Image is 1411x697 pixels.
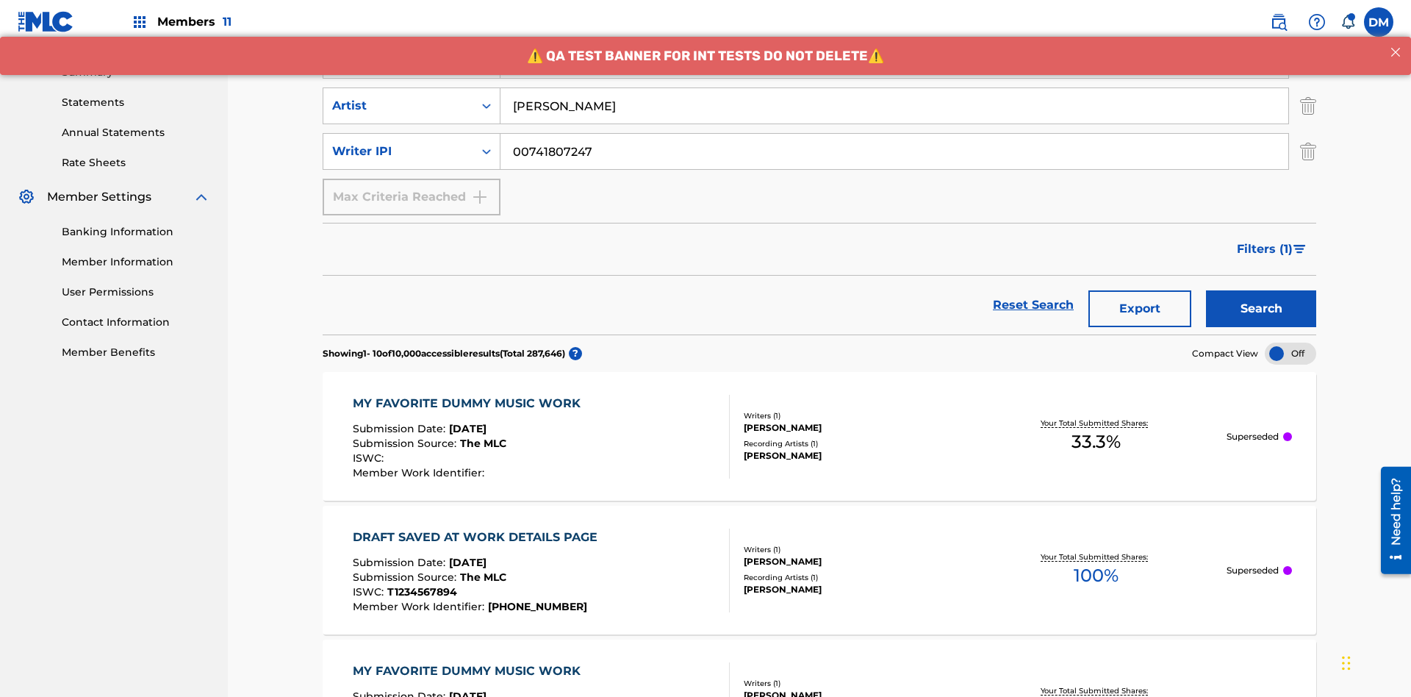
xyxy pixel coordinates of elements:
[1302,7,1332,37] div: Help
[1071,429,1121,455] span: 33.3 %
[323,506,1316,635] a: DRAFT SAVED AT WORK DETAILS PAGESubmission Date:[DATE]Submission Source:The MLCISWC:T1234567894Me...
[744,544,966,555] div: Writers ( 1 )
[1074,562,1119,589] span: 100 %
[387,585,457,598] span: T1234567894
[47,188,151,206] span: Member Settings
[62,345,210,360] a: Member Benefits
[744,555,966,568] div: [PERSON_NAME]
[1228,231,1316,268] button: Filters (1)
[744,572,966,583] div: Recording Artists ( 1 )
[353,422,449,435] span: Submission Date :
[223,15,231,29] span: 11
[157,13,231,30] span: Members
[1308,13,1326,31] img: help
[353,451,387,465] span: ISWC :
[460,437,506,450] span: The MLC
[460,571,506,584] span: The MLC
[1364,7,1393,37] div: User Menu
[985,289,1081,321] a: Reset Search
[1338,626,1411,697] iframe: Chat Widget
[1293,245,1306,254] img: filter
[1237,240,1293,258] span: Filters ( 1 )
[62,285,210,300] a: User Permissions
[62,95,210,110] a: Statements
[62,224,210,240] a: Banking Information
[353,571,460,584] span: Submission Source :
[1041,551,1152,562] p: Your Total Submitted Shares:
[353,556,449,569] span: Submission Date :
[744,449,966,462] div: [PERSON_NAME]
[1206,290,1316,327] button: Search
[62,125,210,140] a: Annual Statements
[1300,87,1316,124] img: Delete Criterion
[62,254,210,270] a: Member Information
[1340,15,1355,29] div: Notifications
[1192,347,1258,360] span: Compact View
[1270,13,1288,31] img: search
[744,678,966,689] div: Writers ( 1 )
[744,438,966,449] div: Recording Artists ( 1 )
[569,347,582,360] span: ?
[353,662,588,680] div: MY FAVORITE DUMMY MUSIC WORK
[744,410,966,421] div: Writers ( 1 )
[323,372,1316,501] a: MY FAVORITE DUMMY MUSIC WORKSubmission Date:[DATE]Submission Source:The MLCISWC:Member Work Ident...
[353,529,605,546] div: DRAFT SAVED AT WORK DETAILS PAGE
[1041,418,1152,429] p: Your Total Submitted Shares:
[62,155,210,171] a: Rate Sheets
[353,466,488,479] span: Member Work Identifier :
[62,315,210,330] a: Contact Information
[332,97,464,115] div: Artist
[1370,461,1411,582] iframe: Resource Center
[527,11,884,27] span: ⚠️ QA TEST BANNER FOR INT TESTS DO NOT DELETE⚠️
[332,143,464,160] div: Writer IPI
[744,583,966,596] div: [PERSON_NAME]
[1264,7,1293,37] a: Public Search
[488,600,587,613] span: [PHONE_NUMBER]
[18,11,74,32] img: MLC Logo
[1227,564,1279,577] p: Superseded
[323,347,565,360] p: Showing 1 - 10 of 10,000 accessible results (Total 287,646 )
[1342,641,1351,685] div: Drag
[18,188,35,206] img: Member Settings
[353,585,387,598] span: ISWC :
[1227,430,1279,443] p: Superseded
[193,188,210,206] img: expand
[1041,685,1152,696] p: Your Total Submitted Shares:
[353,600,488,613] span: Member Work Identifier :
[1088,290,1191,327] button: Export
[744,421,966,435] div: [PERSON_NAME]
[449,556,487,569] span: [DATE]
[353,437,460,450] span: Submission Source :
[449,422,487,435] span: [DATE]
[1300,133,1316,170] img: Delete Criterion
[131,13,148,31] img: Top Rightsholders
[353,395,588,412] div: MY FAVORITE DUMMY MUSIC WORK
